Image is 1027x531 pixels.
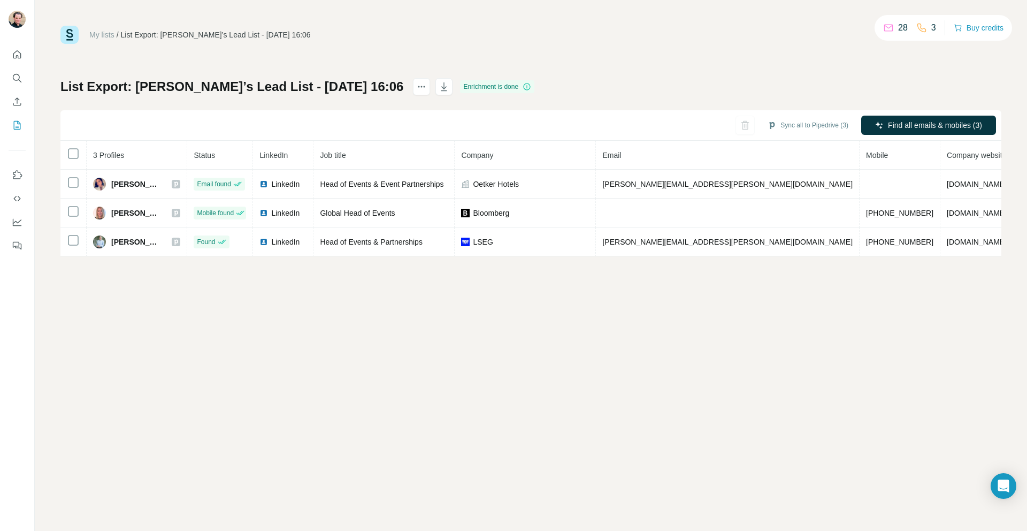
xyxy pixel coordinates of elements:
[461,209,470,217] img: company-logo
[271,208,300,218] span: LinkedIn
[461,151,493,160] span: Company
[898,21,908,34] p: 28
[93,207,106,219] img: Avatar
[460,80,534,93] div: Enrichment is done
[320,238,422,246] span: Head of Events & Partnerships
[111,237,161,247] span: [PERSON_NAME]
[197,208,234,218] span: Mobile found
[259,151,288,160] span: LinkedIn
[473,179,519,189] span: Oetker Hotels
[197,237,215,247] span: Found
[93,151,124,160] span: 3 Profiles
[259,238,268,246] img: LinkedIn logo
[473,208,509,218] span: Bloomberg
[320,209,395,217] span: Global Head of Events
[9,69,26,88] button: Search
[888,120,982,131] span: Find all emails & mobiles (3)
[320,180,443,188] span: Head of Events & Event Partnerships
[197,179,231,189] span: Email found
[9,92,26,111] button: Enrich CSV
[111,179,161,189] span: [PERSON_NAME]
[947,180,1007,188] span: [DOMAIN_NAME]
[194,151,215,160] span: Status
[320,151,346,160] span: Job title
[866,238,933,246] span: [PHONE_NUMBER]
[760,117,856,133] button: Sync all to Pipedrive (3)
[413,78,430,95] button: actions
[117,29,119,40] li: /
[602,151,621,160] span: Email
[461,238,470,246] img: company-logo
[93,236,106,248] img: Avatar
[473,237,493,247] span: LSEG
[9,11,26,28] img: Avatar
[602,238,853,246] span: [PERSON_NAME][EMAIL_ADDRESS][PERSON_NAME][DOMAIN_NAME]
[9,213,26,232] button: Dashboard
[89,31,114,39] a: My lists
[602,180,853,188] span: [PERSON_NAME][EMAIL_ADDRESS][PERSON_NAME][DOMAIN_NAME]
[866,209,933,217] span: [PHONE_NUMBER]
[866,151,888,160] span: Mobile
[60,78,403,95] h1: List Export: [PERSON_NAME]’s Lead List - [DATE] 16:06
[259,180,268,188] img: LinkedIn logo
[947,209,1007,217] span: [DOMAIN_NAME]
[93,178,106,191] img: Avatar
[60,26,79,44] img: Surfe Logo
[259,209,268,217] img: LinkedIn logo
[9,189,26,208] button: Use Surfe API
[9,116,26,135] button: My lists
[9,45,26,64] button: Quick start
[111,208,161,218] span: [PERSON_NAME]
[271,237,300,247] span: LinkedIn
[947,151,1006,160] span: Company website
[9,236,26,255] button: Feedback
[954,20,1003,35] button: Buy credits
[931,21,936,34] p: 3
[121,29,311,40] div: List Export: [PERSON_NAME]’s Lead List - [DATE] 16:06
[991,473,1016,499] div: Open Intercom Messenger
[271,179,300,189] span: LinkedIn
[861,116,996,135] button: Find all emails & mobiles (3)
[947,238,1007,246] span: [DOMAIN_NAME]
[9,165,26,185] button: Use Surfe on LinkedIn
